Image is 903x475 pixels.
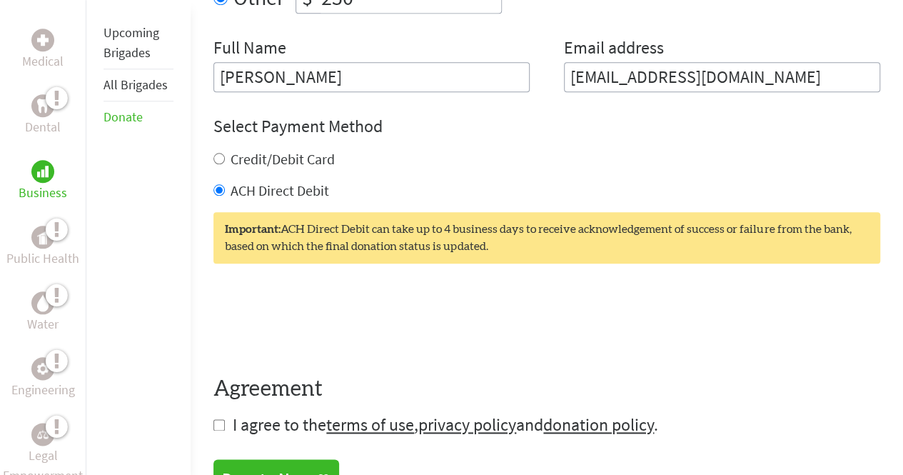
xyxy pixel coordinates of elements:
[213,212,880,264] div: ACH Direct Debit can take up to 4 business days to receive acknowledgement of success or failure ...
[37,166,49,177] img: Business
[37,230,49,244] img: Public Health
[213,292,430,348] iframe: reCAPTCHA
[213,376,880,402] h4: Agreement
[6,226,79,269] a: Public HealthPublic Health
[25,117,61,137] p: Dental
[37,99,49,112] img: Dental
[233,414,658,436] span: I agree to the , and .
[104,76,168,93] a: All Brigades
[104,24,159,61] a: Upcoming Brigades
[37,294,49,311] img: Water
[564,62,880,92] input: Your Email
[31,291,54,314] div: Water
[213,115,880,138] h4: Select Payment Method
[37,430,49,439] img: Legal Empowerment
[19,160,67,203] a: BusinessBusiness
[31,423,54,446] div: Legal Empowerment
[31,357,54,380] div: Engineering
[37,363,49,374] img: Engineering
[543,414,654,436] a: donation policy
[326,414,414,436] a: terms of use
[27,314,59,334] p: Water
[6,249,79,269] p: Public Health
[25,94,61,137] a: DentalDental
[22,51,64,71] p: Medical
[22,29,64,71] a: MedicalMedical
[104,101,173,133] li: Donate
[418,414,516,436] a: privacy policy
[37,34,49,46] img: Medical
[104,17,173,69] li: Upcoming Brigades
[11,380,75,400] p: Engineering
[19,183,67,203] p: Business
[231,181,329,199] label: ACH Direct Debit
[564,36,664,62] label: Email address
[31,160,54,183] div: Business
[31,226,54,249] div: Public Health
[27,291,59,334] a: WaterWater
[104,109,143,125] a: Donate
[225,224,281,235] strong: Important:
[231,150,335,168] label: Credit/Debit Card
[213,62,530,92] input: Enter Full Name
[104,69,173,101] li: All Brigades
[31,94,54,117] div: Dental
[11,357,75,400] a: EngineeringEngineering
[31,29,54,51] div: Medical
[213,36,286,62] label: Full Name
